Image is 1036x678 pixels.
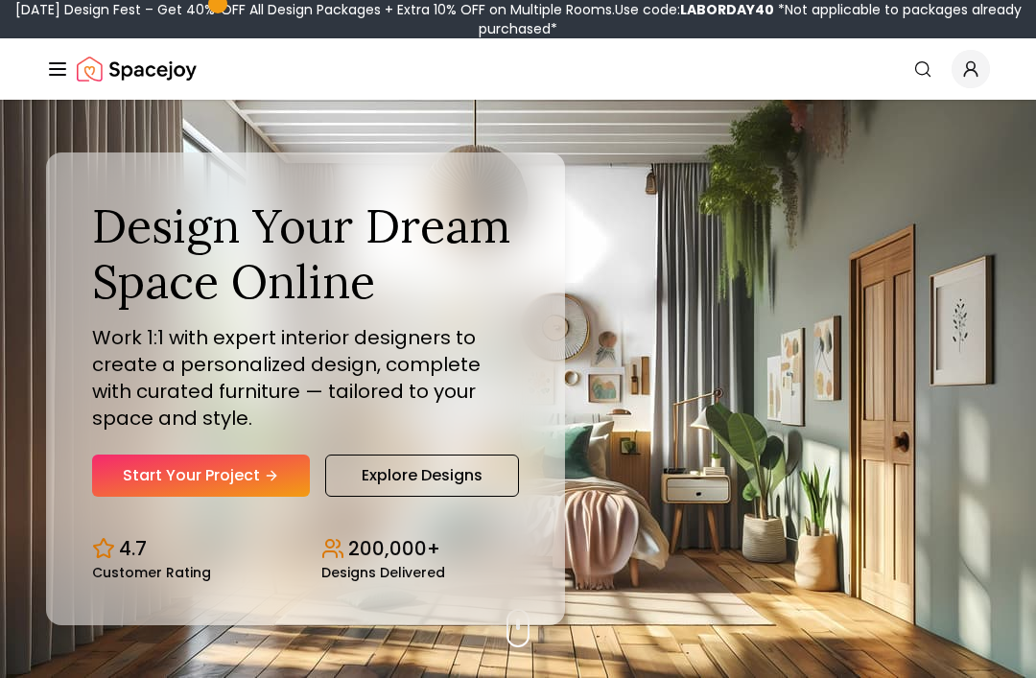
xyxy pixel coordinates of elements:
div: Design stats [92,520,519,579]
small: Customer Rating [92,566,211,579]
p: 4.7 [119,535,147,562]
p: 200,000+ [348,535,440,562]
a: Spacejoy [77,50,197,88]
nav: Global [46,38,990,100]
a: Start Your Project [92,455,310,497]
p: Work 1:1 with expert interior designers to create a personalized design, complete with curated fu... [92,324,519,432]
small: Designs Delivered [321,566,445,579]
img: Spacejoy Logo [77,50,197,88]
a: Explore Designs [325,455,519,497]
h1: Design Your Dream Space Online [92,199,519,309]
